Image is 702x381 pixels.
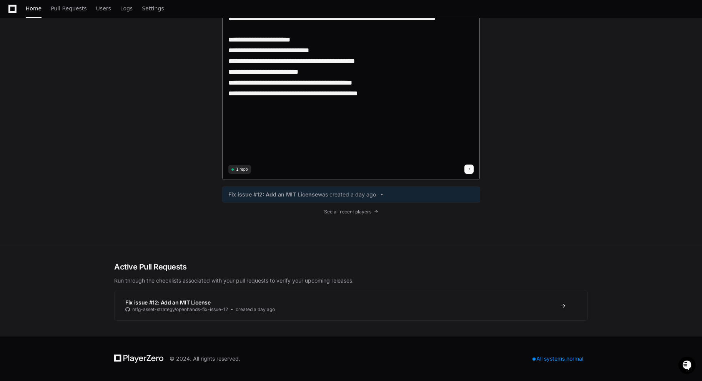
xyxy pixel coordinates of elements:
[77,81,93,87] span: Pylon
[528,353,588,364] div: All systems normal
[318,191,376,198] span: was created a day ago
[131,60,140,69] button: Start new chat
[114,261,588,272] h2: Active Pull Requests
[142,6,164,11] span: Settings
[324,209,371,215] span: See all recent players
[96,6,111,11] span: Users
[114,277,588,285] p: Run through the checklists associated with your pull requests to verify your upcoming releases.
[8,31,140,43] div: Welcome
[677,356,698,376] iframe: Open customer support
[222,209,480,215] a: See all recent players
[26,6,42,11] span: Home
[8,57,22,71] img: 1736555170064-99ba0984-63c1-480f-8ee9-699278ef63ed
[26,57,126,65] div: Start new chat
[170,355,240,363] div: © 2024. All rights reserved.
[236,166,248,172] span: 1 repo
[228,191,474,198] a: Fix issue #12: Add an MIT Licensewas created a day ago
[115,291,587,320] a: Fix issue #12: Add an MIT Licensemfg-asset-strategy/openhands-fix-issue-12created a day ago
[120,6,133,11] span: Logs
[132,306,228,313] span: mfg-asset-strategy/openhands-fix-issue-12
[125,299,210,306] span: Fix issue #12: Add an MIT License
[26,65,97,71] div: We're available if you need us!
[236,306,275,313] span: created a day ago
[54,80,93,87] a: Powered byPylon
[51,6,87,11] span: Pull Requests
[8,8,23,23] img: PlayerZero
[228,191,318,198] span: Fix issue #12: Add an MIT License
